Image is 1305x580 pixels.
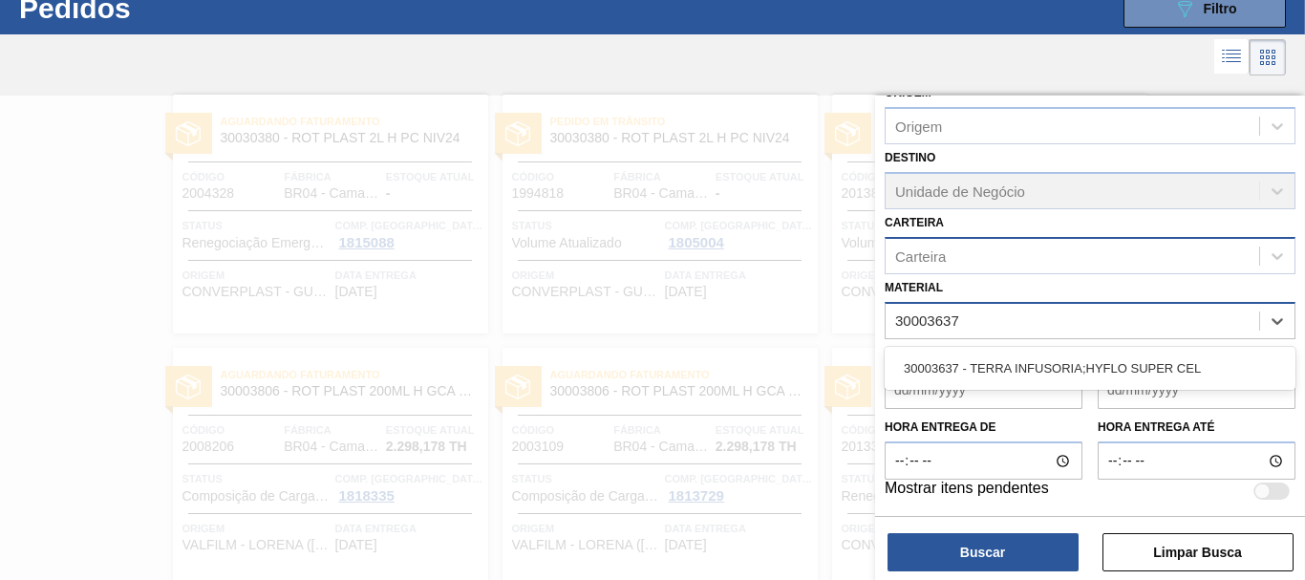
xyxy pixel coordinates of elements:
[885,151,935,164] label: Destino
[885,281,943,294] label: Material
[885,371,1082,409] input: dd/mm/yyyy
[488,95,818,333] a: statusPedido em Trânsito30030380 - ROT PLAST 2L H PC NIV24Código1994818FábricaBR04 - CamaçariEsto...
[159,95,488,333] a: statusAguardando Faturamento30030380 - ROT PLAST 2L H PC NIV24Código2004328FábricaBR04 - Camaçari...
[1098,371,1295,409] input: dd/mm/yyyy
[885,216,944,229] label: Carteira
[1214,39,1250,75] div: Visão em Lista
[885,480,1049,503] label: Mostrar itens pendentes
[895,247,946,264] div: Carteira
[1098,414,1295,441] label: Hora entrega até
[818,95,1147,333] a: statusPedido em Trânsito30029045 - ROT PLAST 1L H GCA ZERO NIV24Código2013809FábricaBR04 - Camaça...
[1204,1,1237,16] span: Filtro
[885,414,1082,441] label: Hora entrega de
[1250,39,1286,75] div: Visão em Cards
[885,351,1295,386] div: 30003637 - TERRA INFUSORIA;HYFLO SUPER CEL
[895,118,942,135] div: Origem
